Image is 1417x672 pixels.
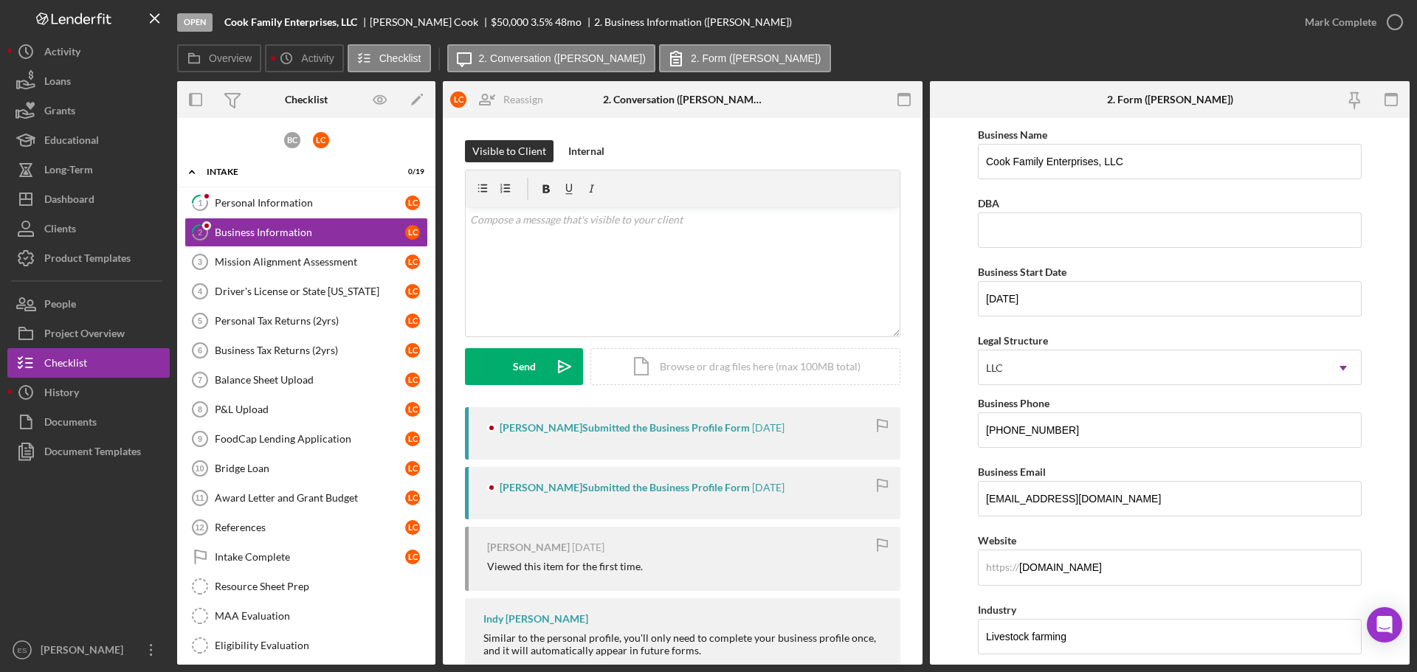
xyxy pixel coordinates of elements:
[561,140,612,162] button: Internal
[44,348,87,381] div: Checklist
[215,374,405,386] div: Balance Sheet Upload
[185,601,428,631] a: MAA Evaluation
[7,407,170,437] button: Documents
[185,542,428,572] a: Intake CompleteLC
[215,344,405,356] div: Business Tax Returns (2yrs)
[224,16,357,28] b: Cook Family Enterprises, LLC
[284,132,300,148] div: B C
[177,44,261,72] button: Overview
[531,16,553,28] div: 3.5 %
[44,37,80,70] div: Activity
[405,284,420,299] div: L C
[44,184,94,218] div: Dashboard
[313,132,329,148] div: L C
[691,52,821,64] label: 2. Form ([PERSON_NAME])
[37,635,133,668] div: [PERSON_NAME]
[7,66,170,96] button: Loans
[348,44,431,72] button: Checklist
[185,218,428,247] a: 2Business InformationLC
[479,52,646,64] label: 2. Conversation ([PERSON_NAME])
[7,243,170,273] button: Product Templates
[7,348,170,378] button: Checklist
[209,52,252,64] label: Overview
[7,214,170,243] button: Clients
[978,397,1049,409] label: Business Phone
[465,140,554,162] button: Visible to Client
[44,407,97,440] div: Documents
[44,125,99,159] div: Educational
[7,319,170,348] a: Project Overview
[185,483,428,513] a: 11Award Letter and Grant BudgetLC
[555,16,582,28] div: 48 mo
[198,227,202,237] tspan: 2
[398,167,424,176] div: 0 / 19
[405,491,420,505] div: L C
[513,348,536,385] div: Send
[7,378,170,407] a: History
[185,306,428,336] a: 5Personal Tax Returns (2yrs)LC
[503,85,543,114] div: Reassign
[185,188,428,218] a: 1Personal InformationLC
[978,197,999,209] label: DBA
[301,52,334,64] label: Activity
[44,378,79,411] div: History
[44,155,93,188] div: Long-Term
[487,561,643,572] div: Viewed this item for the first time.
[198,434,202,443] tspan: 9
[44,319,125,352] div: Project Overview
[568,140,604,162] div: Internal
[594,16,792,28] div: 2. Business Information ([PERSON_NAME])
[405,195,420,210] div: L C
[215,463,405,474] div: Bridge Loan
[215,197,405,209] div: Personal Information
[978,266,1066,278] label: Business Start Date
[472,140,546,162] div: Visible to Client
[7,289,170,319] button: People
[465,348,583,385] button: Send
[215,610,427,622] div: MAA Evaluation
[752,422,785,434] time: 2025-10-04 01:09
[207,167,387,176] div: Intake
[487,541,570,553] div: [PERSON_NAME]
[379,52,421,64] label: Checklist
[185,424,428,454] a: 9FoodCap Lending ApplicationLC
[7,125,170,155] a: Educational
[7,184,170,214] button: Dashboard
[185,365,428,395] a: 7Balance Sheet UploadLC
[7,155,170,184] button: Long-Term
[500,422,750,434] div: [PERSON_NAME] Submitted the Business Profile Form
[483,613,588,625] div: Indy [PERSON_NAME]
[198,257,202,266] tspan: 3
[405,343,420,358] div: L C
[7,437,170,466] button: Document Templates
[195,464,204,473] tspan: 10
[44,437,141,470] div: Document Templates
[185,572,428,601] a: Resource Sheet Prep
[44,214,76,247] div: Clients
[405,314,420,328] div: L C
[405,520,420,535] div: L C
[7,37,170,66] button: Activity
[986,362,1003,374] div: LLC
[285,94,328,105] div: Checklist
[215,433,405,445] div: FoodCap Lending Application
[215,640,427,651] div: Eligibility Evaluation
[44,289,76,322] div: People
[978,603,1016,616] label: Industry
[370,16,491,28] div: [PERSON_NAME] Cook
[7,96,170,125] button: Grants
[405,254,420,269] div: L C
[185,631,428,660] a: Eligibility Evaluation
[500,482,750,493] div: [PERSON_NAME] Submitted the Business Profile Form
[198,287,203,296] tspan: 4
[265,44,343,72] button: Activity
[198,198,202,207] tspan: 1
